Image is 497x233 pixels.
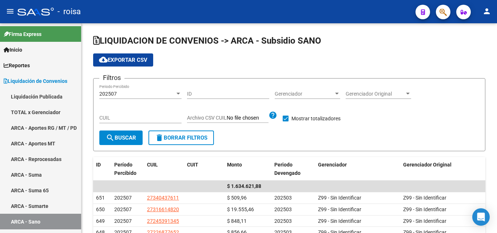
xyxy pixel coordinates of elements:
[227,115,269,121] input: Archivo CSV CUIL
[147,195,179,201] span: 27340437611
[482,7,491,16] mat-icon: person
[275,91,334,97] span: Gerenciador
[114,195,132,201] span: 202507
[155,133,164,142] mat-icon: delete
[400,157,485,181] datatable-header-cell: Gerenciador Original
[274,162,301,176] span: Periodo Devengado
[318,195,361,201] span: Z99 - Sin Identificar
[155,134,207,141] span: Borrar Filtros
[4,30,41,38] span: Firma Express
[99,130,143,145] button: Buscar
[472,208,490,226] div: Open Intercom Messenger
[403,218,446,224] span: Z99 - Sin Identificar
[93,36,321,46] span: LIQUIDACION DE CONVENIOS -> ARCA - Subsidio SANO
[187,115,227,121] span: Archivo CSV CUIL
[114,218,132,224] span: 202507
[224,157,271,181] datatable-header-cell: Monto
[147,206,179,212] span: 27316614820
[106,134,136,141] span: Buscar
[318,218,361,224] span: Z99 - Sin Identificar
[274,195,292,201] span: 202503
[93,157,111,181] datatable-header-cell: ID
[111,157,144,181] datatable-header-cell: Período Percibido
[227,183,261,189] span: $ 1.634.621,88
[99,91,117,97] span: 202507
[318,162,347,168] span: Gerenciador
[96,195,105,201] span: 651
[147,162,158,168] span: CUIL
[114,162,136,176] span: Período Percibido
[148,130,214,145] button: Borrar Filtros
[403,206,446,212] span: Z99 - Sin Identificar
[274,206,292,212] span: 202503
[315,157,400,181] datatable-header-cell: Gerenciador
[106,133,115,142] mat-icon: search
[99,73,124,83] h3: Filtros
[187,162,198,168] span: CUIT
[93,53,153,67] button: Exportar CSV
[403,162,452,168] span: Gerenciador Original
[4,46,22,54] span: Inicio
[144,157,184,181] datatable-header-cell: CUIL
[227,218,247,224] span: $ 848,11
[96,206,105,212] span: 650
[346,91,405,97] span: Gerenciador Original
[114,206,132,212] span: 202507
[184,157,224,181] datatable-header-cell: CUIT
[227,195,247,201] span: $ 509,96
[4,61,30,69] span: Reportes
[227,206,254,212] span: $ 19.555,46
[4,77,67,85] span: Liquidación de Convenios
[96,162,101,168] span: ID
[291,114,341,123] span: Mostrar totalizadores
[96,218,105,224] span: 649
[403,195,446,201] span: Z99 - Sin Identificar
[57,4,81,20] span: - roisa
[274,218,292,224] span: 202503
[147,218,179,224] span: 27245391345
[99,57,147,63] span: Exportar CSV
[318,206,361,212] span: Z99 - Sin Identificar
[227,162,242,168] span: Monto
[99,55,108,64] mat-icon: cloud_download
[271,157,315,181] datatable-header-cell: Periodo Devengado
[269,111,277,120] mat-icon: help
[6,7,15,16] mat-icon: menu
